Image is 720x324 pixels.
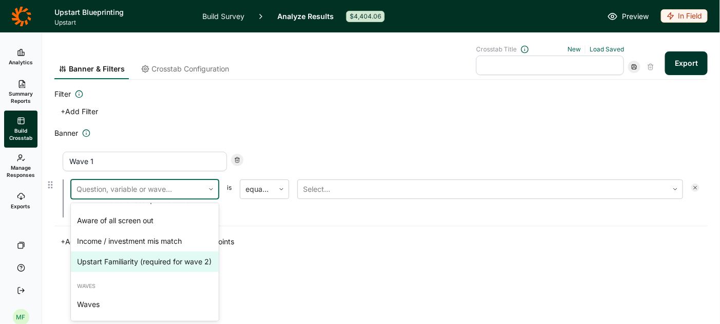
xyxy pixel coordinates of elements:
[4,185,37,218] a: Exports
[54,88,71,100] span: Filter
[9,59,33,66] span: Analytics
[71,251,219,272] div: Upstart Familiarity (required for wave 2)
[54,6,190,19] h1: Upstart Blueprinting
[8,127,33,141] span: Build Crosstab
[54,235,130,249] button: +Add Banner Point
[346,11,385,22] div: $4,404.06
[71,231,219,251] div: Income / investment mis match
[151,64,229,74] span: Crosstab Configuration
[661,9,708,24] button: In Field
[476,45,517,53] span: Crosstab Title
[608,10,649,23] a: Preview
[665,51,708,75] button: Export
[4,41,37,74] a: Analytics
[54,19,190,27] span: Upstart
[661,9,708,23] div: In Field
[71,210,219,231] div: Aware of all screen out
[7,164,35,178] span: Manage Responses
[11,203,31,210] span: Exports
[227,184,232,199] span: is
[71,280,219,293] div: Waves
[645,61,657,73] div: Delete
[628,61,640,73] div: Save Crosstab
[567,45,581,53] a: New
[4,74,37,111] a: Summary Reports
[231,154,243,166] div: Remove
[54,127,78,139] span: Banner
[4,111,37,148] a: Build Crosstab
[622,10,649,23] span: Preview
[691,184,699,192] div: Remove
[4,148,37,185] a: Manage Responses
[8,90,33,104] span: Summary Reports
[63,152,227,171] input: Banner point name...
[54,104,104,119] button: +Add Filter
[71,294,219,315] div: Waves
[590,45,624,53] a: Load Saved
[69,64,125,74] span: Banner & Filters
